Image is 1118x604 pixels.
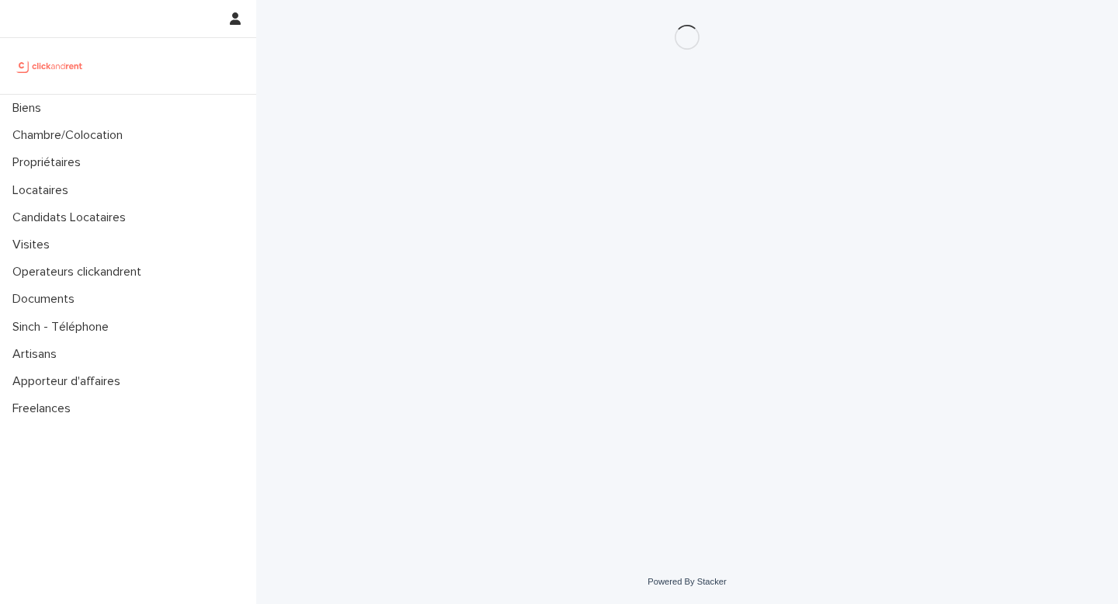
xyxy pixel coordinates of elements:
p: Propriétaires [6,155,93,170]
p: Freelances [6,401,83,416]
p: Locataires [6,183,81,198]
p: Candidats Locataires [6,210,138,225]
p: Artisans [6,347,69,362]
a: Powered By Stacker [648,577,726,586]
p: Apporteur d'affaires [6,374,133,389]
p: Operateurs clickandrent [6,265,154,279]
p: Sinch - Téléphone [6,320,121,335]
p: Biens [6,101,54,116]
p: Documents [6,292,87,307]
p: Visites [6,238,62,252]
p: Chambre/Colocation [6,128,135,143]
img: UCB0brd3T0yccxBKYDjQ [12,50,88,82]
